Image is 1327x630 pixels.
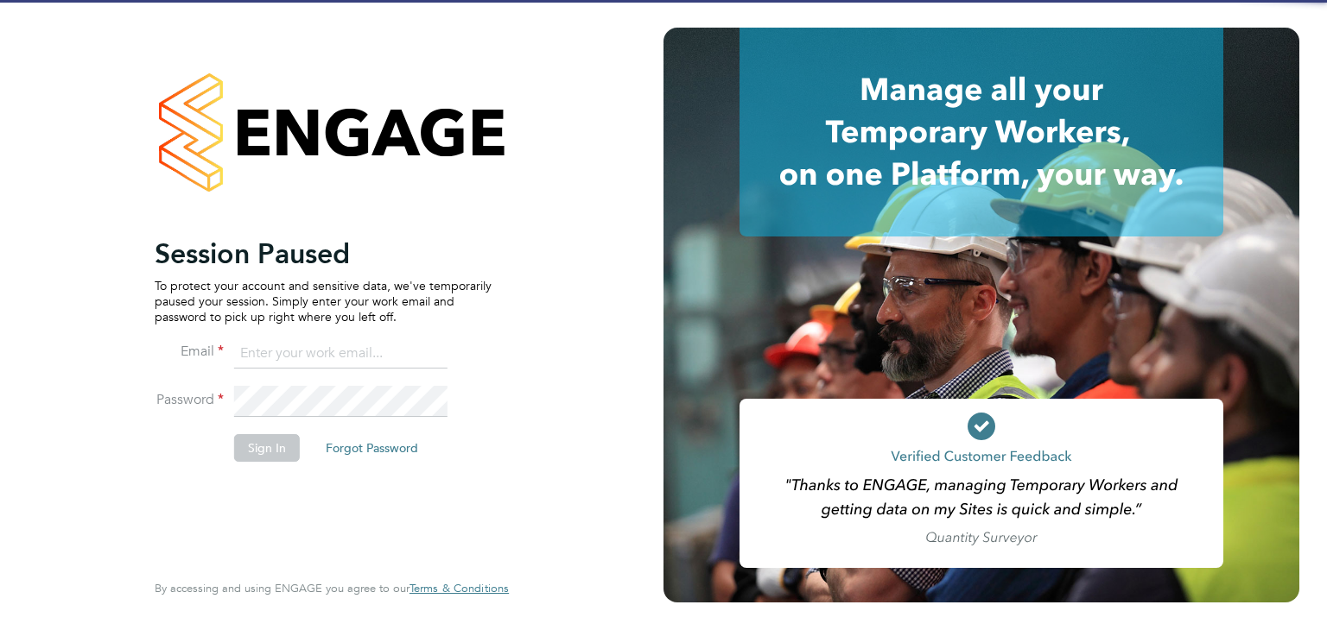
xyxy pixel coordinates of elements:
label: Password [155,391,224,409]
button: Sign In [234,434,300,462]
label: Email [155,343,224,361]
p: To protect your account and sensitive data, we've temporarily paused your session. Simply enter y... [155,278,492,325]
a: Terms & Conditions [410,582,509,595]
h2: Session Paused [155,236,492,271]
button: Forgot Password [312,434,432,462]
span: Terms & Conditions [410,581,509,595]
span: By accessing and using ENGAGE you agree to our [155,581,509,595]
input: Enter your work email... [234,338,448,369]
